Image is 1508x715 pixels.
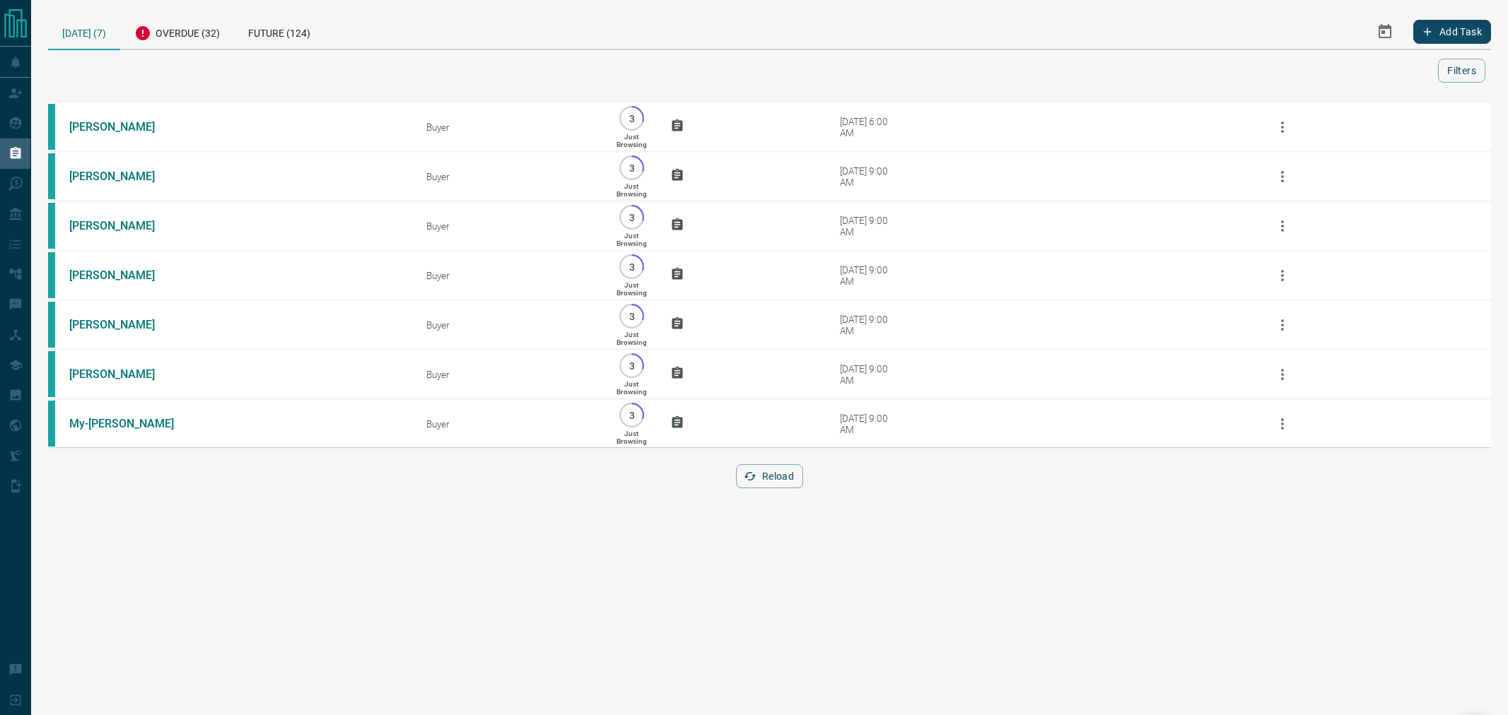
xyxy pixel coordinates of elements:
[69,367,175,381] a: [PERSON_NAME]
[69,417,175,430] a: My-[PERSON_NAME]
[69,170,175,183] a: [PERSON_NAME]
[48,302,55,348] div: condos.ca
[1438,59,1485,83] button: Filters
[48,401,55,447] div: condos.ca
[426,418,592,430] div: Buyer
[616,281,647,297] p: Just Browsing
[69,268,175,282] a: [PERSON_NAME]
[626,212,637,223] p: 3
[616,133,647,148] p: Just Browsing
[616,331,647,346] p: Just Browsing
[48,14,120,50] div: [DATE] (7)
[1368,15,1402,49] button: Select Date Range
[426,369,592,380] div: Buyer
[626,261,637,272] p: 3
[48,153,55,199] div: condos.ca
[1413,20,1491,44] button: Add Task
[840,116,900,138] div: [DATE] 6:00 AM
[426,122,592,133] div: Buyer
[840,413,900,435] div: [DATE] 9:00 AM
[48,351,55,397] div: condos.ca
[426,220,592,232] div: Buyer
[426,319,592,331] div: Buyer
[69,318,175,331] a: [PERSON_NAME]
[616,430,647,445] p: Just Browsing
[626,113,637,124] p: 3
[616,182,647,198] p: Just Browsing
[626,410,637,420] p: 3
[120,14,234,49] div: Overdue (32)
[840,264,900,287] div: [DATE] 9:00 AM
[234,14,325,49] div: Future (124)
[840,165,900,188] div: [DATE] 9:00 AM
[426,270,592,281] div: Buyer
[48,104,55,150] div: condos.ca
[616,380,647,396] p: Just Browsing
[69,120,175,134] a: [PERSON_NAME]
[840,314,900,336] div: [DATE] 9:00 AM
[616,232,647,247] p: Just Browsing
[840,363,900,386] div: [DATE] 9:00 AM
[69,219,175,232] a: [PERSON_NAME]
[426,171,592,182] div: Buyer
[840,215,900,237] div: [DATE] 9:00 AM
[626,360,637,371] p: 3
[48,203,55,249] div: condos.ca
[626,311,637,321] p: 3
[48,252,55,298] div: condos.ca
[736,464,803,488] button: Reload
[626,162,637,173] p: 3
